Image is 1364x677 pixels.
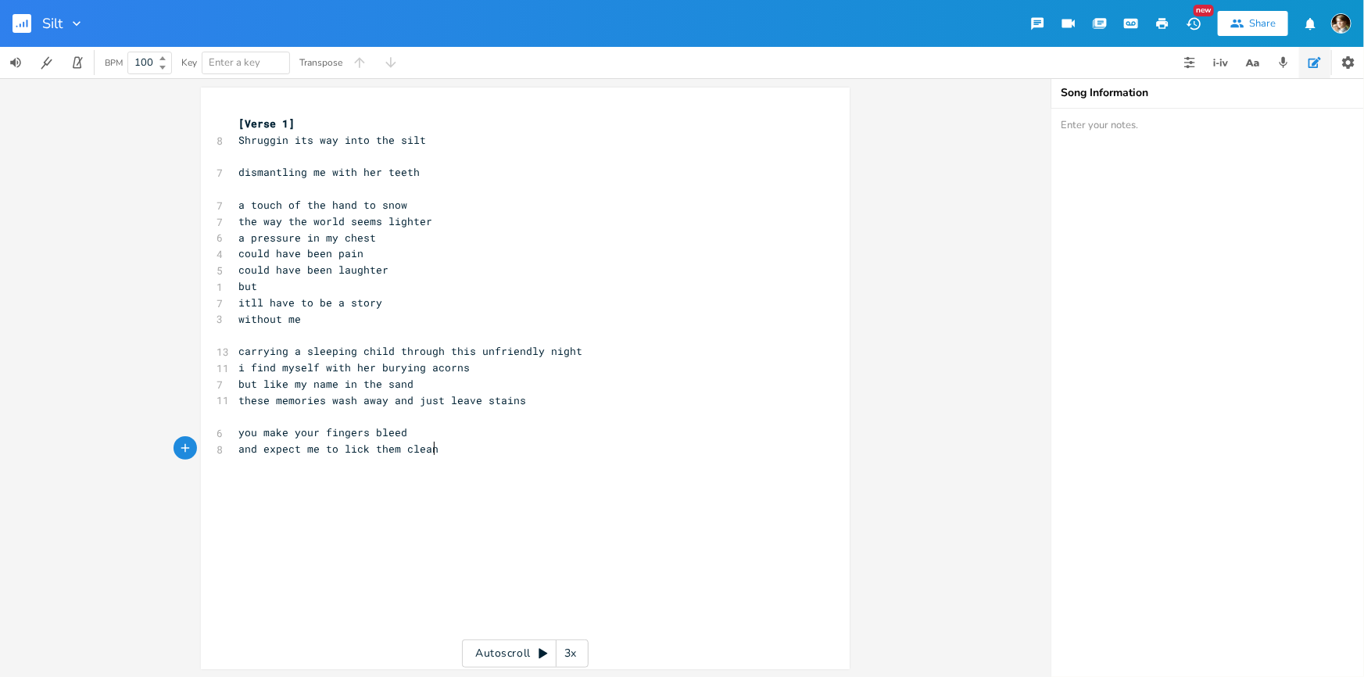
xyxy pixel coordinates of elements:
[238,116,295,131] span: [Verse 1]
[238,263,388,277] span: could have been laughter
[1061,88,1355,99] div: Song Information
[238,279,257,293] span: but
[238,165,420,179] span: dismantling me with her teeth
[557,639,585,668] div: 3x
[238,214,432,228] span: the way the world seems lighter
[238,344,582,358] span: carrying a sleeping child through this unfriendly night
[209,56,260,70] span: Enter a key
[181,58,197,67] div: Key
[1218,11,1288,36] button: Share
[1178,9,1209,38] button: New
[462,639,589,668] div: Autoscroll
[105,59,123,67] div: BPM
[238,312,301,326] span: without me
[1249,16,1276,30] div: Share
[238,198,407,212] span: a touch of the hand to snow
[238,393,526,407] span: these memories wash away and just leave stains
[238,360,470,374] span: i find myself with her burying acorns
[238,377,413,391] span: but like my name in the sand
[238,425,407,439] span: you make your fingers bleed
[238,133,426,147] span: Shruggin its way into the silt
[238,246,363,260] span: could have been pain
[238,296,382,310] span: itll have to be a story
[1331,13,1351,34] img: Robert Wise
[42,16,63,30] span: Silt
[238,231,376,245] span: a pressure in my chest
[1194,5,1214,16] div: New
[299,58,342,67] div: Transpose
[238,442,439,456] span: and expect me to lick them clean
